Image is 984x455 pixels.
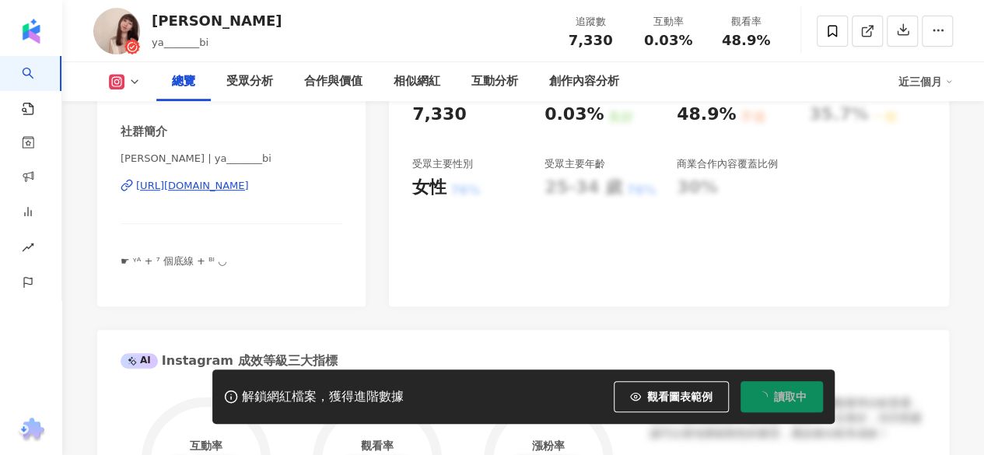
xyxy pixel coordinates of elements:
span: loading [755,390,769,404]
img: logo icon [19,19,44,44]
img: chrome extension [16,418,47,443]
div: 觀看率 [716,14,776,30]
div: [URL][DOMAIN_NAME] [136,179,249,193]
a: [URL][DOMAIN_NAME] [121,179,342,193]
button: 讀取中 [741,381,823,412]
span: 讀取中 [774,390,807,403]
div: 7,330 [412,103,467,127]
div: 創作內容分析 [549,72,619,91]
div: 商業合作內容覆蓋比例 [677,157,778,171]
span: 48.9% [722,33,770,48]
div: 解鎖網紅檔案，獲得進階數據 [242,389,404,405]
span: ☛ ᵞᴬ + ⁷ 個底線 + ᴮᴵ ◡ ⁡ [121,255,226,267]
div: Instagram 成效等級三大指標 [121,352,337,369]
div: 0.03% [545,103,604,127]
img: KOL Avatar [93,8,140,54]
div: 互動分析 [471,72,518,91]
div: 社群簡介 [121,124,167,140]
div: 受眾主要性別 [412,157,473,171]
div: 48.9% [677,103,736,127]
div: 合作與價值 [304,72,362,91]
div: 互動率 [639,14,698,30]
div: AI [121,353,158,369]
span: 7,330 [569,32,613,48]
button: 觀看圖表範例 [614,381,729,412]
span: rise [22,232,34,267]
div: 總覽 [172,72,195,91]
div: 漲粉率 [532,439,565,452]
div: 受眾分析 [226,72,273,91]
div: 近三個月 [898,69,953,94]
div: 受眾主要年齡 [545,157,605,171]
span: 觀看圖表範例 [647,390,713,403]
span: 0.03% [644,33,692,48]
div: 相似網紅 [394,72,440,91]
div: 女性 [412,176,446,200]
span: [PERSON_NAME] | ya_______bi [121,152,342,166]
div: 追蹤數 [561,14,620,30]
a: search [22,56,53,117]
div: [PERSON_NAME] [152,11,282,30]
div: 互動率 [190,439,222,452]
div: 觀看率 [361,439,394,452]
span: ya_______bi [152,37,208,48]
